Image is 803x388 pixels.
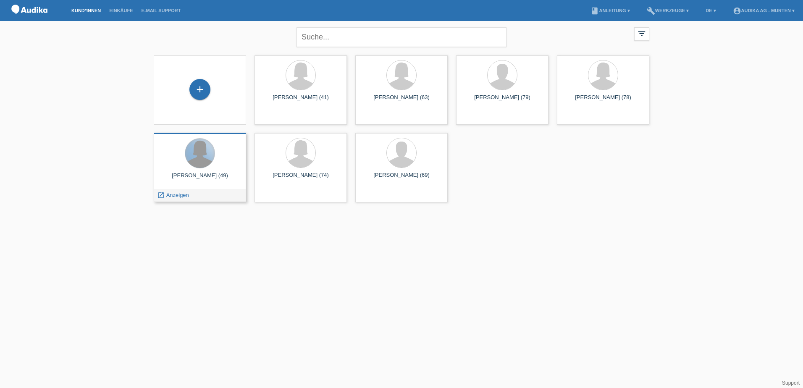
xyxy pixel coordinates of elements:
[637,29,646,38] i: filter_list
[782,380,800,386] a: Support
[8,16,50,23] a: POS — MF Group
[590,7,599,15] i: book
[643,8,693,13] a: buildWerkzeuge ▾
[160,172,239,186] div: [PERSON_NAME] (49)
[166,192,189,198] span: Anzeigen
[463,94,542,107] div: [PERSON_NAME] (79)
[261,94,340,107] div: [PERSON_NAME] (41)
[190,82,210,97] div: Kund*in hinzufügen
[647,7,655,15] i: build
[297,27,506,47] input: Suche...
[733,7,741,15] i: account_circle
[362,172,441,185] div: [PERSON_NAME] (69)
[729,8,799,13] a: account_circleAudika AG - Murten ▾
[586,8,634,13] a: bookAnleitung ▾
[261,172,340,185] div: [PERSON_NAME] (74)
[157,191,165,199] i: launch
[105,8,137,13] a: Einkäufe
[137,8,185,13] a: E-Mail Support
[67,8,105,13] a: Kund*innen
[564,94,643,107] div: [PERSON_NAME] (78)
[157,192,189,198] a: launch Anzeigen
[701,8,720,13] a: DE ▾
[362,94,441,107] div: [PERSON_NAME] (63)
